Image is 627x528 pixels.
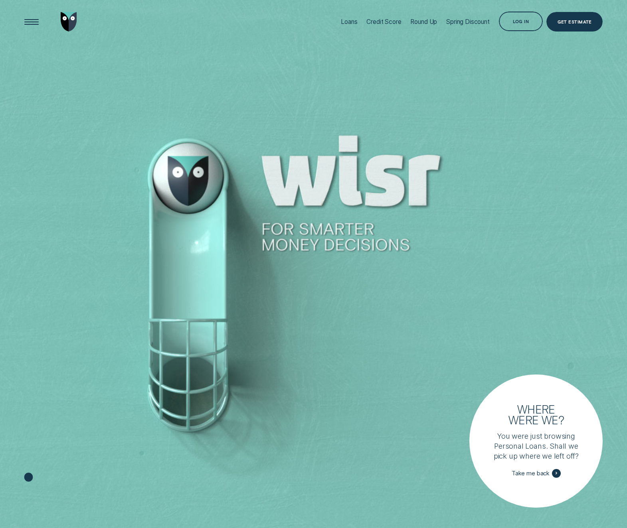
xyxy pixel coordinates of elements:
div: Credit Score [366,18,401,26]
img: Wisr [61,12,77,32]
div: Loans [341,18,357,26]
a: Get Estimate [546,12,603,32]
p: You were just browsing Personal Loans. Shall we pick up where we left off? [492,431,580,461]
button: Log in [499,12,543,32]
a: Where were we?You were just browsing Personal Loans. Shall we pick up where we left off?Take me back [469,374,603,508]
button: Open Menu [22,12,42,32]
div: Round Up [410,18,437,26]
div: Spring Discount [446,18,490,26]
h3: Where were we? [504,404,569,426]
span: Take me back [512,470,550,477]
